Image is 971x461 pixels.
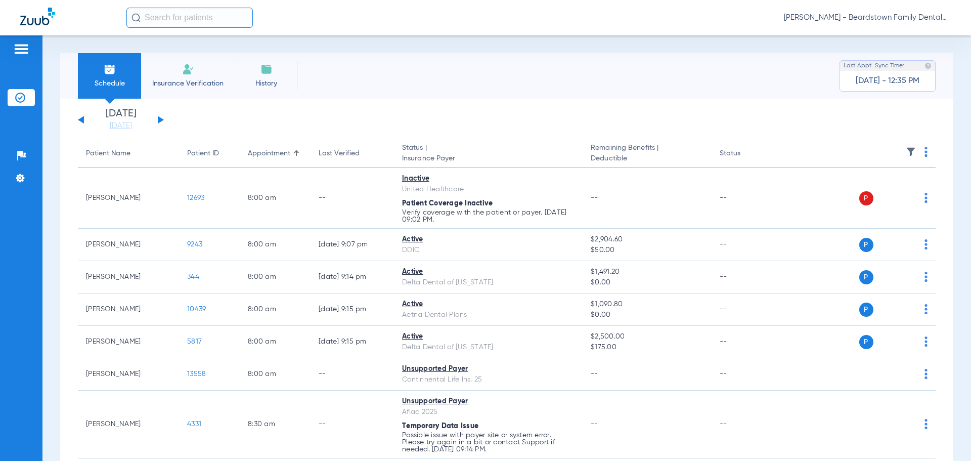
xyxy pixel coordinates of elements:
[311,168,394,229] td: --
[924,419,928,429] img: group-dot-blue.svg
[402,277,575,288] div: Delta Dental of [US_STATE]
[583,140,711,168] th: Remaining Benefits |
[859,270,873,284] span: P
[91,109,151,131] li: [DATE]
[591,245,703,256] span: $50.00
[78,261,179,294] td: [PERSON_NAME]
[924,272,928,282] img: group-dot-blue.svg
[591,331,703,342] span: $2,500.00
[187,194,204,201] span: 12693
[402,184,575,195] div: United Healthcare
[319,148,360,159] div: Last Verified
[924,337,928,347] img: group-dot-blue.svg
[311,261,394,294] td: [DATE] 9:14 PM
[311,294,394,326] td: [DATE] 9:15 PM
[20,8,55,25] img: Zuub Logo
[712,358,780,391] td: --
[319,148,386,159] div: Last Verified
[240,261,311,294] td: 8:00 AM
[924,369,928,379] img: group-dot-blue.svg
[402,234,575,245] div: Active
[394,140,583,168] th: Status |
[260,63,273,75] img: History
[859,335,873,349] span: P
[591,421,598,428] span: --
[591,342,703,353] span: $175.00
[131,13,141,22] img: Search Icon
[402,432,575,453] p: Possible issue with payer site or system error. Please try again in a bit or contact Support if n...
[187,421,201,428] span: 4331
[187,148,232,159] div: Patient ID
[104,63,116,75] img: Schedule
[859,191,873,205] span: P
[591,277,703,288] span: $0.00
[402,331,575,342] div: Active
[712,294,780,326] td: --
[311,391,394,458] td: --
[311,229,394,261] td: [DATE] 9:07 PM
[126,8,253,28] input: Search for patients
[78,168,179,229] td: [PERSON_NAME]
[187,338,202,345] span: 5817
[91,121,151,131] a: [DATE]
[859,303,873,317] span: P
[712,229,780,261] td: --
[859,238,873,252] span: P
[591,194,598,201] span: --
[402,407,575,417] div: Aflac 2025
[149,78,227,89] span: Insurance Verification
[402,299,575,310] div: Active
[924,304,928,314] img: group-dot-blue.svg
[924,147,928,157] img: group-dot-blue.svg
[13,43,29,55] img: hamburger-icon
[402,153,575,164] span: Insurance Payer
[78,229,179,261] td: [PERSON_NAME]
[712,391,780,458] td: --
[591,310,703,320] span: $0.00
[86,148,171,159] div: Patient Name
[712,261,780,294] td: --
[187,273,199,280] span: 344
[591,370,598,378] span: --
[187,306,206,313] span: 10439
[402,310,575,320] div: Aetna Dental Plans
[591,299,703,310] span: $1,090.80
[402,423,478,430] span: Temporary Data Issue
[712,140,780,168] th: Status
[187,241,202,248] span: 9243
[402,396,575,407] div: Unsupported Payer
[78,391,179,458] td: [PERSON_NAME]
[856,76,919,86] span: [DATE] - 12:35 PM
[78,326,179,358] td: [PERSON_NAME]
[86,148,130,159] div: Patient Name
[402,342,575,353] div: Delta Dental of [US_STATE]
[311,326,394,358] td: [DATE] 9:15 PM
[591,153,703,164] span: Deductible
[402,174,575,184] div: Inactive
[924,193,928,203] img: group-dot-blue.svg
[248,148,290,159] div: Appointment
[187,370,206,378] span: 13558
[784,13,951,23] span: [PERSON_NAME] - Beardstown Family Dental
[591,267,703,277] span: $1,491.20
[248,148,302,159] div: Appointment
[78,294,179,326] td: [PERSON_NAME]
[187,148,219,159] div: Patient ID
[591,234,703,245] span: $2,904.60
[240,294,311,326] td: 8:00 AM
[240,168,311,229] td: 8:00 AM
[712,168,780,229] td: --
[402,209,575,223] p: Verify coverage with the patient or payer. [DATE] 09:02 PM.
[924,239,928,249] img: group-dot-blue.svg
[240,229,311,261] td: 8:00 AM
[311,358,394,391] td: --
[242,78,290,89] span: History
[906,147,916,157] img: filter.svg
[402,364,575,374] div: Unsupported Payer
[924,62,932,69] img: last sync help info
[712,326,780,358] td: --
[402,374,575,385] div: Continnental Life Ins. 25
[85,78,134,89] span: Schedule
[402,200,493,207] span: Patient Coverage Inactive
[240,358,311,391] td: 8:00 AM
